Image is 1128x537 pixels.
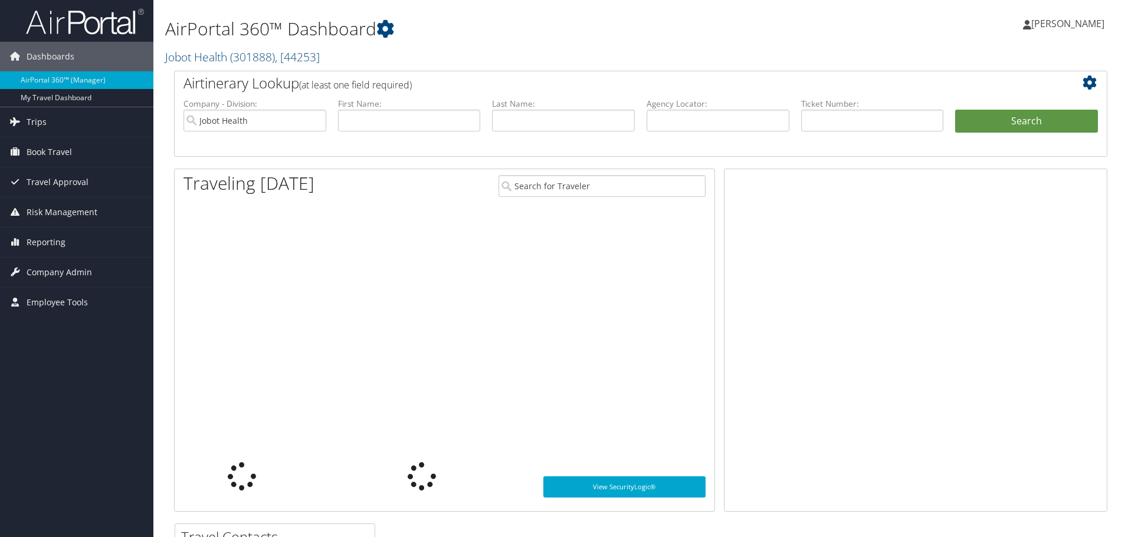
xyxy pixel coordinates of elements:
[27,42,74,71] span: Dashboards
[275,49,320,65] span: , [ 44253 ]
[647,98,789,110] label: Agency Locator:
[543,476,706,498] a: View SecurityLogic®
[299,78,412,91] span: (at least one field required)
[27,107,47,137] span: Trips
[1031,17,1104,30] span: [PERSON_NAME]
[27,288,88,317] span: Employee Tools
[27,137,72,167] span: Book Travel
[183,98,326,110] label: Company - Division:
[499,175,706,197] input: Search for Traveler
[27,167,88,197] span: Travel Approval
[165,17,799,41] h1: AirPortal 360™ Dashboard
[27,197,97,227] span: Risk Management
[230,49,275,65] span: ( 301888 )
[183,171,314,196] h1: Traveling [DATE]
[27,258,92,287] span: Company Admin
[338,98,481,110] label: First Name:
[801,98,944,110] label: Ticket Number:
[492,98,635,110] label: Last Name:
[26,8,144,35] img: airportal-logo.png
[27,228,65,257] span: Reporting
[183,73,1020,93] h2: Airtinerary Lookup
[165,49,320,65] a: Jobot Health
[1023,6,1116,41] a: [PERSON_NAME]
[955,110,1098,133] button: Search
